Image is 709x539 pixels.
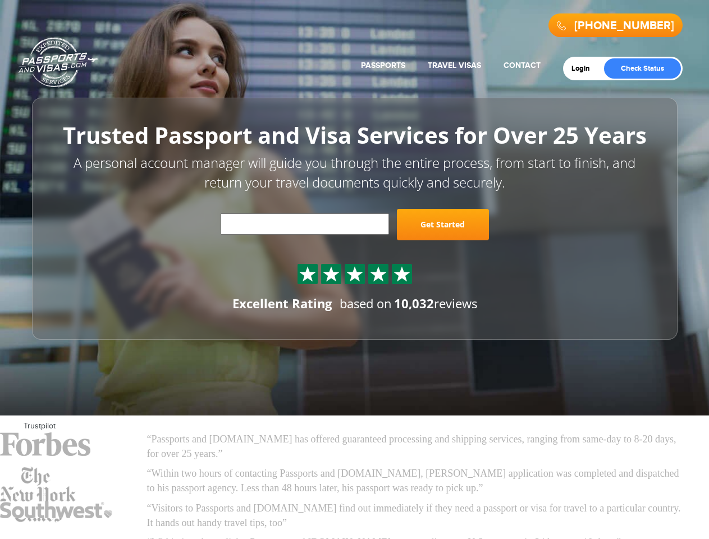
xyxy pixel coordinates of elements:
span: reviews [394,295,477,312]
p: “Within two hours of contacting Passports and [DOMAIN_NAME], [PERSON_NAME] application was comple... [147,467,686,495]
img: Sprite St [299,266,316,282]
p: “Visitors to Passports and [DOMAIN_NAME] find out immediately if they need a passport or visa for... [147,501,686,530]
img: Sprite St [323,266,340,282]
a: Travel Visas [428,61,481,70]
a: Login [571,64,598,73]
img: Sprite St [370,266,387,282]
img: Sprite St [394,266,410,282]
div: Excellent Rating [232,295,332,312]
p: “Passports and [DOMAIN_NAME] has offered guaranteed processing and shipping services, ranging fro... [147,432,686,461]
img: Sprite St [346,266,363,282]
a: Get Started [397,209,489,240]
h1: Trusted Passport and Visa Services for Over 25 Years [57,123,652,148]
a: Check Status [604,58,681,79]
p: A personal account manager will guide you through the entire process, from start to finish, and r... [57,153,652,192]
span: based on [340,295,392,312]
a: Passports & [DOMAIN_NAME] [19,37,98,88]
strong: 10,032 [394,295,434,312]
a: Trustpilot [24,422,56,431]
a: [PHONE_NUMBER] [574,19,674,33]
a: Contact [504,61,541,70]
a: Passports [361,61,405,70]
